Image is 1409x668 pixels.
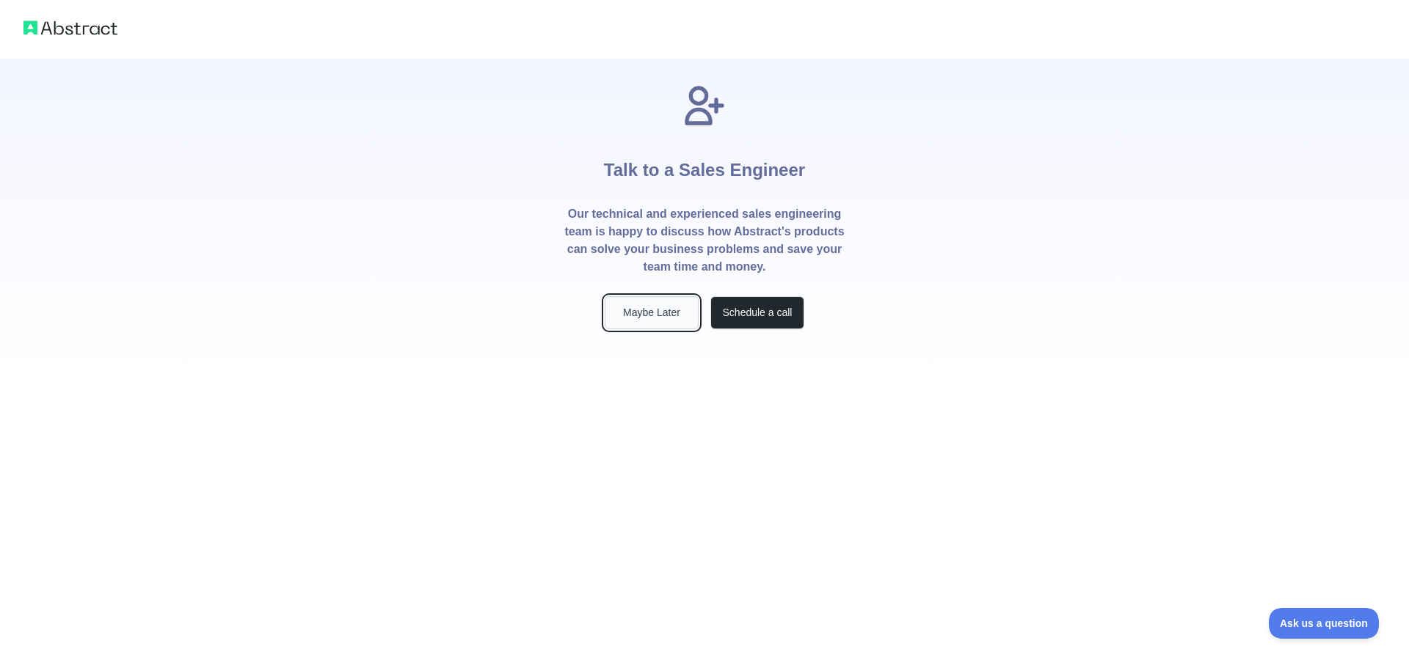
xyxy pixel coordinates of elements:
[605,296,699,329] button: Maybe Later
[710,296,804,329] button: Schedule a call
[1269,608,1380,639] iframe: Toggle Customer Support
[564,205,845,276] p: Our technical and experienced sales engineering team is happy to discuss how Abstract's products ...
[604,129,805,205] h1: Talk to a Sales Engineer
[23,18,117,38] img: Abstract logo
